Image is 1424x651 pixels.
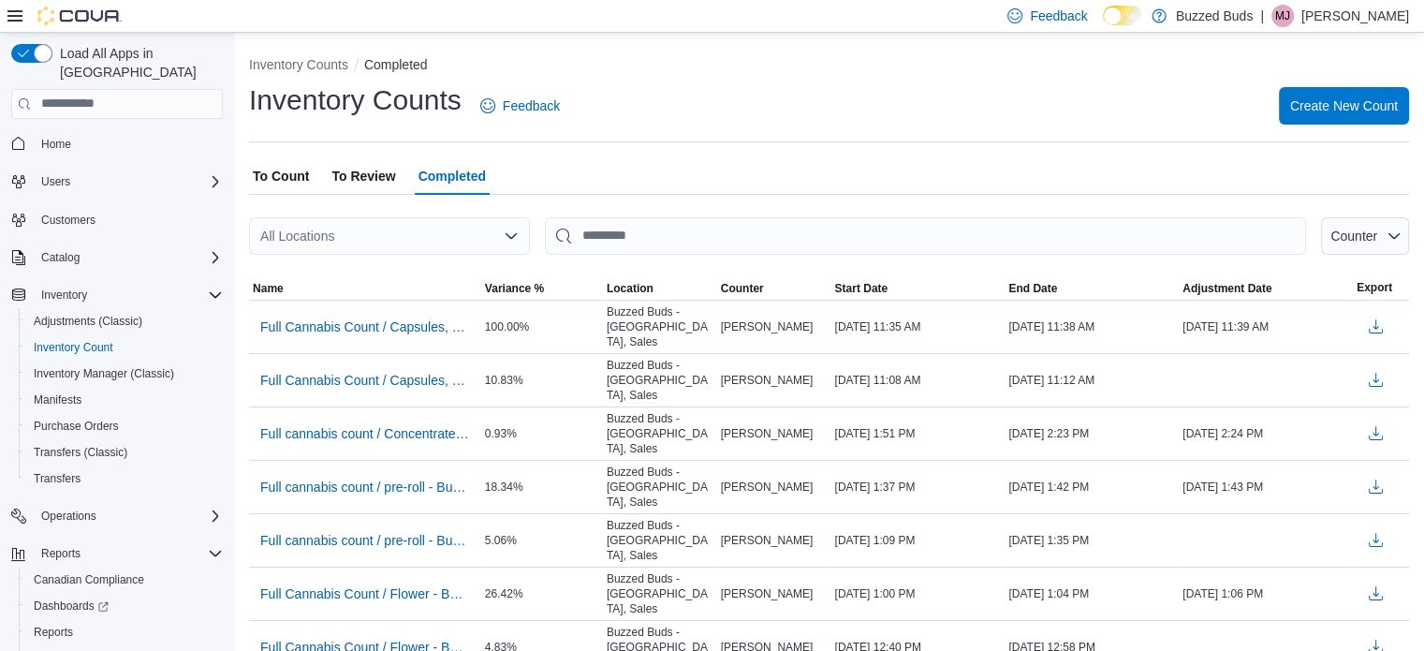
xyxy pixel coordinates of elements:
div: [DATE] 11:08 AM [830,369,1005,392]
span: Home [41,137,71,152]
button: Inventory Count [19,334,230,361]
img: Cova [37,7,122,25]
button: Inventory Counts [249,57,348,72]
span: [PERSON_NAME] [721,480,814,495]
span: Inventory [34,284,223,306]
span: Full cannabis count / Concentrates - Buzzed Buds - [GEOGRAPHIC_DATA] [260,424,470,443]
button: Create New Count [1279,87,1409,125]
button: Inventory [4,282,230,308]
span: To Count [253,157,309,195]
span: [PERSON_NAME] [721,373,814,388]
button: Transfers [19,466,230,492]
a: Feedback [473,87,567,125]
span: Canadian Compliance [26,569,223,591]
span: Start Date [834,281,888,296]
div: Buzzed Buds - [GEOGRAPHIC_DATA], Sales [603,354,717,407]
span: Manifests [34,392,81,407]
span: Full cannabis count / pre-roll - Buzzed Buds - [GEOGRAPHIC_DATA] [260,531,470,550]
p: [PERSON_NAME] [1301,5,1409,27]
button: End Date [1005,277,1179,300]
span: Counter [721,281,764,296]
button: Full Cannabis Count / Capsules, Oils, Topicals - Buzzed Buds - [GEOGRAPHIC_DATA] [253,366,477,394]
div: 18.34% [481,476,603,498]
span: Reports [34,625,73,640]
button: Variance % [481,277,603,300]
span: [PERSON_NAME] [721,426,814,441]
span: Dashboards [26,595,223,617]
span: Catalog [41,250,80,265]
button: Home [4,130,230,157]
span: Canadian Compliance [34,572,144,587]
div: [DATE] 1:43 PM [1179,476,1353,498]
a: Manifests [26,389,89,411]
button: Customers [4,206,230,233]
span: Inventory Count [34,340,113,355]
div: [DATE] 1:35 PM [1005,529,1179,552]
span: Counter [1330,229,1377,244]
a: Canadian Compliance [26,569,152,591]
button: Manifests [19,387,230,413]
button: Name [249,277,481,300]
div: [DATE] 1:37 PM [830,476,1005,498]
div: Buzzed Buds - [GEOGRAPHIC_DATA], Sales [603,514,717,567]
span: Full Cannabis Count / Capsules, Oils, Topicals - Buzzed Buds - Uxbridge - Recount [260,318,470,336]
button: Purchase Orders [19,413,230,439]
h1: Inventory Counts [249,81,462,119]
span: Customers [41,213,95,228]
input: This is a search bar. After typing your query, hit enter to filter the results lower in the page. [545,217,1306,255]
div: [DATE] 11:35 AM [830,316,1005,338]
div: [DATE] 11:12 AM [1005,369,1179,392]
button: Reports [34,542,88,565]
div: 0.93% [481,422,603,445]
button: Full cannabis count / pre-roll - Buzzed Buds - Uxbridge - Recount [253,473,477,501]
span: [PERSON_NAME] [721,533,814,548]
span: Operations [34,505,223,527]
button: Adjustments (Classic) [19,308,230,334]
div: 100.00% [481,316,603,338]
span: Transfers (Classic) [26,441,223,464]
button: Reports [19,619,230,645]
button: Inventory Manager (Classic) [19,361,230,387]
button: Counter [717,277,831,300]
p: Buzzed Buds [1176,5,1254,27]
button: Full cannabis count / pre-roll - Buzzed Buds - [GEOGRAPHIC_DATA] [253,526,477,555]
span: To Review [331,157,395,195]
a: Home [34,133,79,155]
span: Full cannabis count / pre-roll - Buzzed Buds - Uxbridge - Recount [260,478,470,496]
a: Dashboards [19,593,230,619]
span: Export [1357,280,1392,295]
button: Full Cannabis Count / Flower - Buzzed Buds - [GEOGRAPHIC_DATA] - Recount [253,580,477,608]
span: Purchase Orders [26,415,223,437]
span: Reports [34,542,223,565]
button: Open list of options [504,229,519,244]
button: Start Date [830,277,1005,300]
div: 10.83% [481,369,603,392]
div: [DATE] 2:23 PM [1005,422,1179,445]
a: Customers [34,209,103,231]
span: Adjustments (Classic) [34,314,142,329]
button: Counter [1321,217,1409,255]
span: Full Cannabis Count / Flower - Buzzed Buds - [GEOGRAPHIC_DATA] - Recount [260,584,470,603]
div: [DATE] 1:00 PM [830,583,1005,605]
button: Catalog [4,244,230,271]
div: [DATE] 1:06 PM [1179,583,1353,605]
span: Feedback [503,96,560,115]
a: Purchase Orders [26,415,126,437]
span: Home [34,132,223,155]
a: Adjustments (Classic) [26,310,150,333]
a: Transfers (Classic) [26,441,135,464]
button: Catalog [34,246,87,269]
button: Completed [364,57,428,72]
div: Buzzed Buds - [GEOGRAPHIC_DATA], Sales [603,407,717,460]
button: Users [34,170,78,193]
div: Buzzed Buds - [GEOGRAPHIC_DATA], Sales [603,461,717,513]
span: [PERSON_NAME] [721,319,814,334]
button: Inventory [34,284,95,306]
span: End Date [1008,281,1057,296]
span: [PERSON_NAME] [721,586,814,601]
button: Transfers (Classic) [19,439,230,466]
span: Manifests [26,389,223,411]
span: Transfers (Classic) [34,445,127,460]
span: Inventory Manager (Classic) [26,362,223,385]
button: Operations [34,505,104,527]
